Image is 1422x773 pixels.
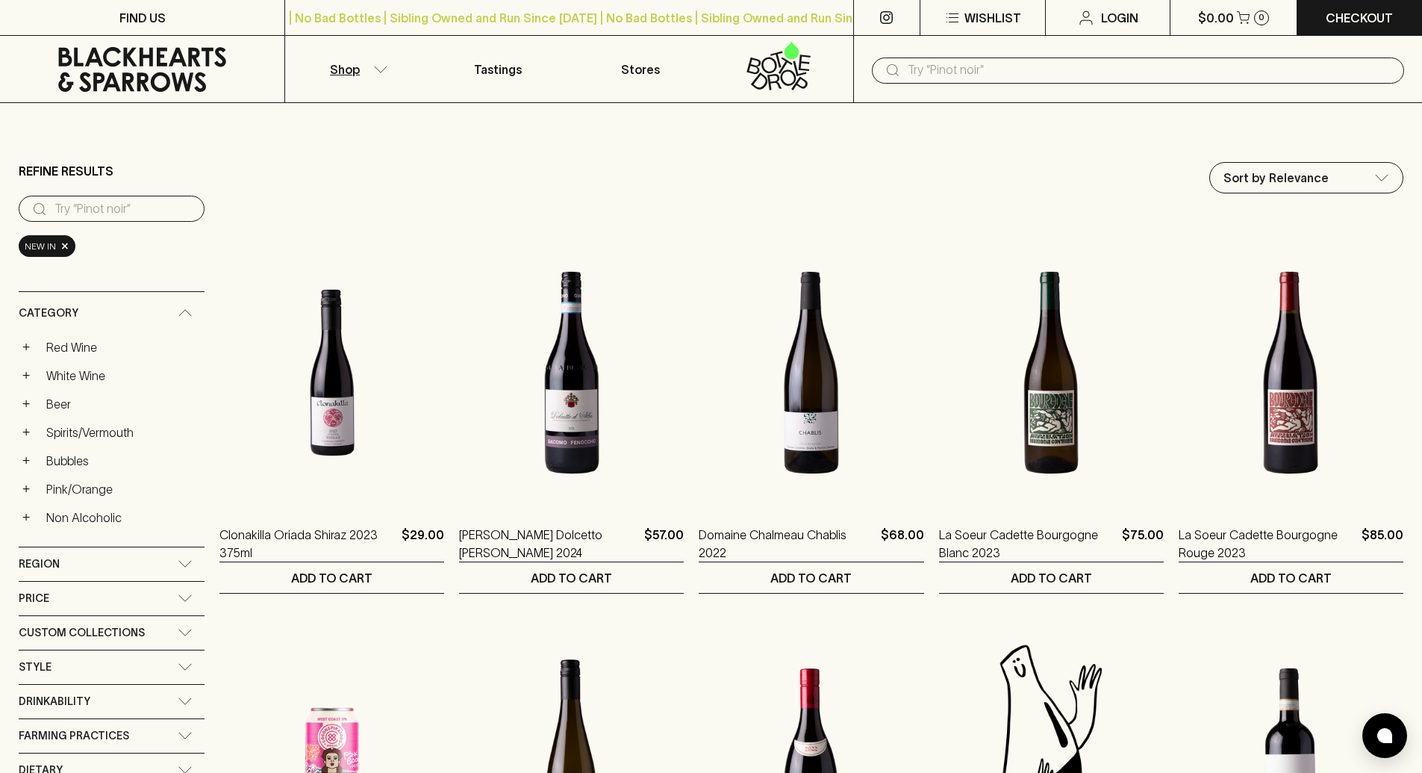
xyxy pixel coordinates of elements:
a: La Soeur Cadette Bourgogne Rouge 2023 [1179,526,1356,562]
input: Try "Pinot noir" [908,58,1392,82]
p: ADD TO CART [770,569,852,587]
img: Giacomo Fenocchio Dolcetto d'Alba 2024 [459,242,684,503]
p: Wishlist [964,9,1021,27]
a: Tastings [427,36,569,102]
p: $0.00 [1198,9,1234,27]
p: 0 [1259,13,1264,22]
span: Farming Practices [19,727,129,745]
input: Try “Pinot noir” [54,197,193,221]
p: ADD TO CART [291,569,372,587]
button: Shop [285,36,427,102]
p: ADD TO CART [531,569,612,587]
img: La Soeur Cadette Bourgogne Rouge 2023 [1179,242,1403,503]
a: Stores [570,36,711,102]
button: + [19,340,34,355]
p: Login [1101,9,1138,27]
a: Spirits/Vermouth [40,420,205,445]
button: + [19,368,34,383]
div: Farming Practices [19,719,205,753]
p: Refine Results [19,162,113,180]
div: Style [19,651,205,684]
a: Non Alcoholic [40,505,205,530]
img: Domaine Chalmeau Chablis 2022 [699,242,923,503]
button: ADD TO CART [1179,562,1403,593]
a: Beer [40,391,205,417]
span: × [60,238,69,254]
a: La Soeur Cadette Bourgogne Blanc 2023 [939,526,1116,562]
span: Drinkability [19,692,90,711]
p: Sort by Relevance [1223,169,1329,187]
p: FIND US [119,9,166,27]
p: ADD TO CART [1011,569,1092,587]
span: New In [25,239,56,254]
div: Drinkability [19,685,205,718]
a: White Wine [40,363,205,388]
a: Red Wine [40,335,205,360]
button: ADD TO CART [939,562,1164,593]
p: $85.00 [1362,526,1403,562]
button: + [19,397,34,412]
div: Category [19,292,205,335]
div: Custom Collections [19,616,205,650]
div: Price [19,582,205,615]
span: Style [19,658,52,677]
span: Price [19,589,49,608]
p: Stores [621,60,660,78]
a: [PERSON_NAME] Dolcetto [PERSON_NAME] 2024 [459,526,638,562]
button: + [19,453,34,468]
p: Tastings [474,60,522,78]
p: ADD TO CART [1250,569,1332,587]
img: bubble-icon [1377,728,1392,743]
a: Bubbles [40,448,205,474]
span: Category [19,304,78,323]
a: Clonakilla Oriada Shiraz 2023 375ml [219,526,396,562]
button: ADD TO CART [699,562,923,593]
button: ADD TO CART [459,562,684,593]
a: Domaine Chalmeau Chablis 2022 [699,526,874,562]
button: + [19,510,34,525]
span: Custom Collections [19,624,145,642]
p: Shop [330,60,360,78]
a: Pink/Orange [40,476,205,502]
p: $68.00 [881,526,924,562]
button: ADD TO CART [219,562,444,593]
button: + [19,482,34,497]
p: Checkout [1326,9,1393,27]
button: + [19,425,34,440]
img: La Soeur Cadette Bourgogne Blanc 2023 [939,242,1164,503]
p: $57.00 [644,526,684,562]
div: Sort by Relevance [1210,163,1403,193]
span: Region [19,555,60,574]
p: $29.00 [402,526,444,562]
div: Region [19,547,205,581]
p: $75.00 [1122,526,1164,562]
img: Clonakilla Oriada Shiraz 2023 375ml [219,242,444,503]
